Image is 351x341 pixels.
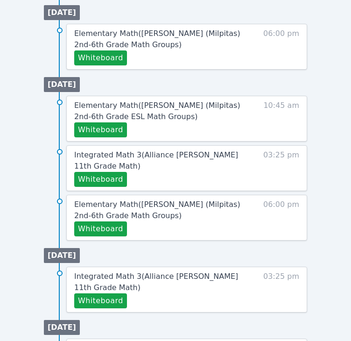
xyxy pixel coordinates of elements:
button: Whiteboard [74,50,127,65]
li: [DATE] [44,320,80,335]
span: 03:25 pm [263,271,299,308]
span: Elementary Math ( [PERSON_NAME] (Milpitas) 2nd-6th Grade Math Groups ) [74,200,240,220]
span: 10:45 am [263,100,299,137]
button: Whiteboard [74,221,127,236]
span: Elementary Math ( [PERSON_NAME] (Milpitas) 2nd-6th Grade ESL Math Groups ) [74,101,240,121]
a: Elementary Math([PERSON_NAME] (Milpitas) 2nd-6th Grade Math Groups) [74,199,243,221]
li: [DATE] [44,248,80,263]
span: Integrated Math 3 ( Alliance [PERSON_NAME] 11th Grade Math ) [74,150,238,170]
button: Whiteboard [74,293,127,308]
span: 06:00 pm [263,28,299,65]
a: Integrated Math 3(Alliance [PERSON_NAME] 11th Grade Math) [74,271,243,293]
li: [DATE] [44,5,80,20]
a: Elementary Math([PERSON_NAME] (Milpitas) 2nd-6th Grade Math Groups) [74,28,243,50]
span: 06:00 pm [263,199,299,236]
a: Integrated Math 3(Alliance [PERSON_NAME] 11th Grade Math) [74,149,243,172]
button: Whiteboard [74,122,127,137]
a: Elementary Math([PERSON_NAME] (Milpitas) 2nd-6th Grade ESL Math Groups) [74,100,243,122]
button: Whiteboard [74,172,127,187]
li: [DATE] [44,77,80,92]
span: 03:25 pm [263,149,299,187]
span: Integrated Math 3 ( Alliance [PERSON_NAME] 11th Grade Math ) [74,272,238,292]
span: Elementary Math ( [PERSON_NAME] (Milpitas) 2nd-6th Grade Math Groups ) [74,29,240,49]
